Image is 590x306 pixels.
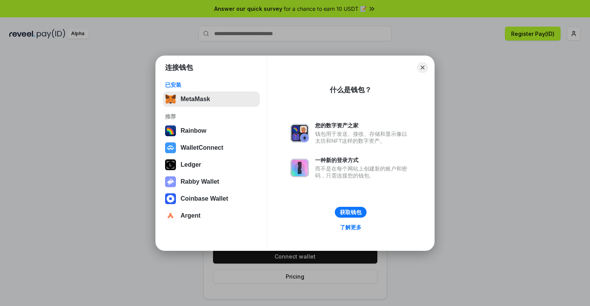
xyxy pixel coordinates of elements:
div: Coinbase Wallet [181,195,228,202]
div: Ledger [181,161,201,168]
button: WalletConnect [163,140,260,156]
img: svg+xml,%3Csvg%20width%3D%2228%22%20height%3D%2228%22%20viewBox%3D%220%200%2028%2028%22%20fill%3D... [165,193,176,204]
div: Rainbow [181,127,206,134]
img: svg+xml,%3Csvg%20xmlns%3D%22http%3A%2F%2Fwww.w3.org%2F2000%2Fsvg%22%20fill%3D%22none%22%20viewBox... [165,176,176,187]
div: 而不是在每个网站上创建新的账户和密码，只需连接您的钱包。 [315,165,411,179]
img: svg+xml,%3Csvg%20xmlns%3D%22http%3A%2F%2Fwww.w3.org%2F2000%2Fsvg%22%20fill%3D%22none%22%20viewBox... [290,124,309,142]
img: svg+xml,%3Csvg%20xmlns%3D%22http%3A%2F%2Fwww.w3.org%2F2000%2Fsvg%22%20fill%3D%22none%22%20viewBox... [290,159,309,177]
div: Argent [181,212,201,219]
img: svg+xml,%3Csvg%20fill%3D%22none%22%20height%3D%2233%22%20viewBox%3D%220%200%2035%2033%22%20width%... [165,94,176,105]
div: 获取钱包 [340,209,362,216]
button: Rabby Wallet [163,174,260,189]
div: WalletConnect [181,144,223,151]
div: 一种新的登录方式 [315,157,411,164]
img: svg+xml,%3Csvg%20xmlns%3D%22http%3A%2F%2Fwww.w3.org%2F2000%2Fsvg%22%20width%3D%2228%22%20height%3... [165,159,176,170]
div: 什么是钱包？ [330,85,372,95]
button: Rainbow [163,123,260,139]
h1: 连接钱包 [165,63,193,72]
a: 了解更多 [335,222,366,232]
div: 了解更多 [340,224,362,231]
button: 获取钱包 [335,207,367,218]
button: MetaMask [163,91,260,107]
div: 已安装 [165,81,257,88]
button: Ledger [163,157,260,172]
button: Argent [163,208,260,223]
div: MetaMask [181,96,210,103]
button: Coinbase Wallet [163,191,260,206]
img: svg+xml,%3Csvg%20width%3D%22120%22%20height%3D%22120%22%20viewBox%3D%220%200%20120%20120%22%20fil... [165,125,176,136]
div: 您的数字资产之家 [315,122,411,129]
img: svg+xml,%3Csvg%20width%3D%2228%22%20height%3D%2228%22%20viewBox%3D%220%200%2028%2028%22%20fill%3D... [165,142,176,153]
img: svg+xml,%3Csvg%20width%3D%2228%22%20height%3D%2228%22%20viewBox%3D%220%200%2028%2028%22%20fill%3D... [165,210,176,221]
button: Close [417,62,428,73]
div: Rabby Wallet [181,178,219,185]
div: 钱包用于发送、接收、存储和显示像以太坊和NFT这样的数字资产。 [315,130,411,144]
div: 推荐 [165,113,257,120]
